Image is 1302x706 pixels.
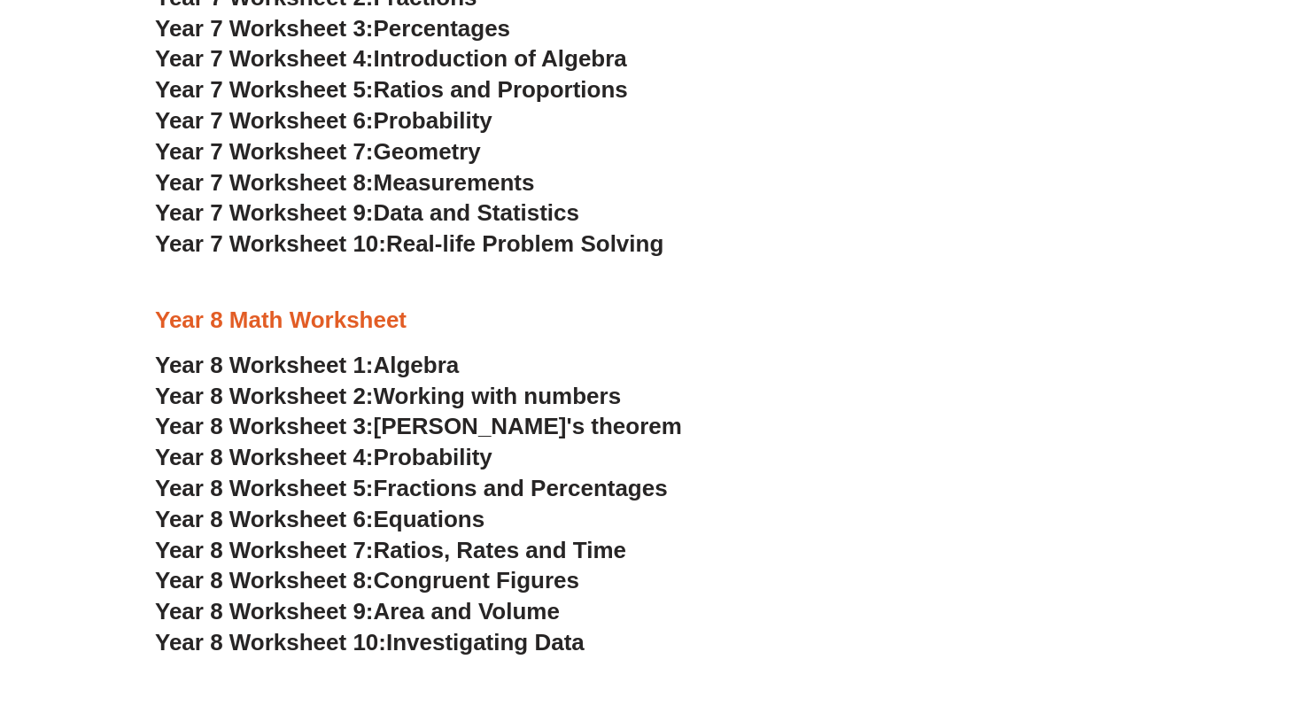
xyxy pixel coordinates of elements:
span: Year 8 Worksheet 5: [155,475,374,501]
span: Geometry [374,138,481,165]
span: Year 8 Worksheet 1: [155,352,374,378]
a: Year 7 Worksheet 10:Real-life Problem Solving [155,230,663,257]
a: Year 8 Worksheet 4:Probability [155,444,492,470]
span: Year 7 Worksheet 4: [155,45,374,72]
span: Year 8 Worksheet 6: [155,506,374,532]
h3: Year 8 Math Worksheet [155,306,1147,336]
span: Measurements [374,169,535,196]
span: Year 7 Worksheet 3: [155,15,374,42]
span: Year 8 Worksheet 3: [155,413,374,439]
a: Year 7 Worksheet 5:Ratios and Proportions [155,76,628,103]
a: Year 8 Worksheet 7:Ratios, Rates and Time [155,537,626,563]
span: Year 7 Worksheet 6: [155,107,374,134]
span: Introduction of Algebra [374,45,627,72]
span: Congruent Figures [374,567,579,594]
span: Year 7 Worksheet 9: [155,199,374,226]
a: Year 7 Worksheet 3:Percentages [155,15,510,42]
span: Year 7 Worksheet 10: [155,230,386,257]
a: Year 8 Worksheet 8:Congruent Figures [155,567,579,594]
span: Year 8 Worksheet 8: [155,567,374,594]
span: Year 8 Worksheet 7: [155,537,374,563]
a: Year 7 Worksheet 6:Probability [155,107,492,134]
a: Year 7 Worksheet 8:Measurements [155,169,534,196]
span: Year 7 Worksheet 5: [155,76,374,103]
span: Year 7 Worksheet 8: [155,169,374,196]
a: Year 7 Worksheet 9:Data and Statistics [155,199,579,226]
span: Equations [374,506,485,532]
a: Year 8 Worksheet 9:Area and Volume [155,598,560,625]
a: Year 8 Worksheet 10:Investigating Data [155,629,585,656]
span: Algebra [374,352,460,378]
span: Percentages [374,15,511,42]
span: Probability [374,107,492,134]
span: Real-life Problem Solving [386,230,663,257]
span: Year 8 Worksheet 4: [155,444,374,470]
span: Year 8 Worksheet 9: [155,598,374,625]
span: Year 7 Worksheet 7: [155,138,374,165]
span: Fractions and Percentages [374,475,668,501]
a: Year 7 Worksheet 4:Introduction of Algebra [155,45,627,72]
a: Year 8 Worksheet 2:Working with numbers [155,383,621,409]
span: Area and Volume [374,598,560,625]
span: Ratios and Proportions [374,76,628,103]
iframe: Chat Widget [998,506,1302,706]
span: Year 8 Worksheet 2: [155,383,374,409]
span: Probability [374,444,492,470]
a: Year 8 Worksheet 5:Fractions and Percentages [155,475,668,501]
span: Data and Statistics [374,199,580,226]
a: Year 8 Worksheet 3:[PERSON_NAME]'s theorem [155,413,682,439]
a: Year 7 Worksheet 7:Geometry [155,138,481,165]
span: Working with numbers [374,383,622,409]
span: Year 8 Worksheet 10: [155,629,386,656]
span: [PERSON_NAME]'s theorem [374,413,682,439]
a: Year 8 Worksheet 6:Equations [155,506,484,532]
span: Investigating Data [386,629,585,656]
a: Year 8 Worksheet 1:Algebra [155,352,459,378]
span: Ratios, Rates and Time [374,537,626,563]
